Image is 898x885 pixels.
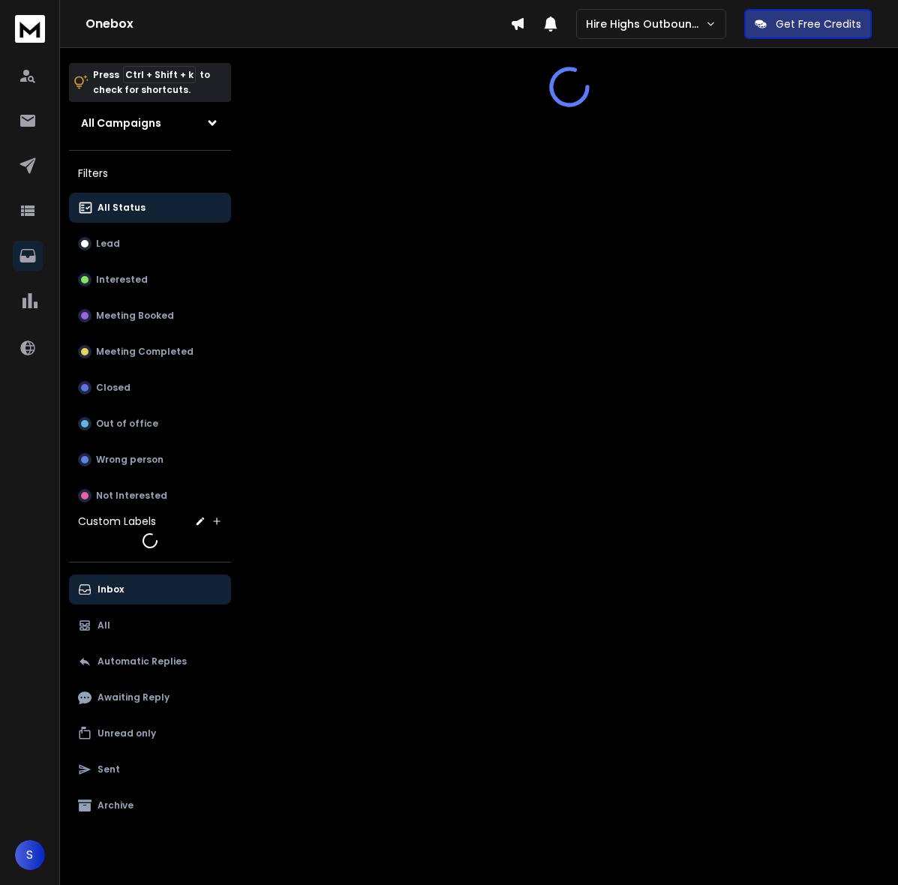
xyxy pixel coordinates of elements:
[98,727,156,739] p: Unread only
[586,16,705,31] p: Hire Highs Outbound Engine
[69,790,231,820] button: Archive
[69,610,231,640] button: All
[69,445,231,475] button: Wrong person
[96,418,158,430] p: Out of office
[69,373,231,403] button: Closed
[96,274,148,286] p: Interested
[69,754,231,784] button: Sent
[78,514,156,529] h3: Custom Labels
[96,346,194,358] p: Meeting Completed
[69,108,231,138] button: All Campaigns
[69,682,231,712] button: Awaiting Reply
[81,115,161,130] h1: All Campaigns
[69,229,231,259] button: Lead
[69,574,231,604] button: Inbox
[69,646,231,676] button: Automatic Replies
[96,238,120,250] p: Lead
[96,310,174,322] p: Meeting Booked
[98,763,120,775] p: Sent
[69,163,231,184] h3: Filters
[98,655,187,667] p: Automatic Replies
[96,490,167,502] p: Not Interested
[96,382,131,394] p: Closed
[15,840,45,870] button: S
[69,481,231,511] button: Not Interested
[93,67,210,97] p: Press to check for shortcuts.
[98,202,146,214] p: All Status
[69,301,231,331] button: Meeting Booked
[69,265,231,295] button: Interested
[69,409,231,439] button: Out of office
[98,583,124,595] p: Inbox
[776,16,861,31] p: Get Free Credits
[98,691,170,703] p: Awaiting Reply
[69,718,231,748] button: Unread only
[15,15,45,43] img: logo
[86,15,510,33] h1: Onebox
[96,454,164,466] p: Wrong person
[98,619,110,631] p: All
[98,799,134,811] p: Archive
[69,193,231,223] button: All Status
[744,9,872,39] button: Get Free Credits
[69,337,231,367] button: Meeting Completed
[123,66,196,83] span: Ctrl + Shift + k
